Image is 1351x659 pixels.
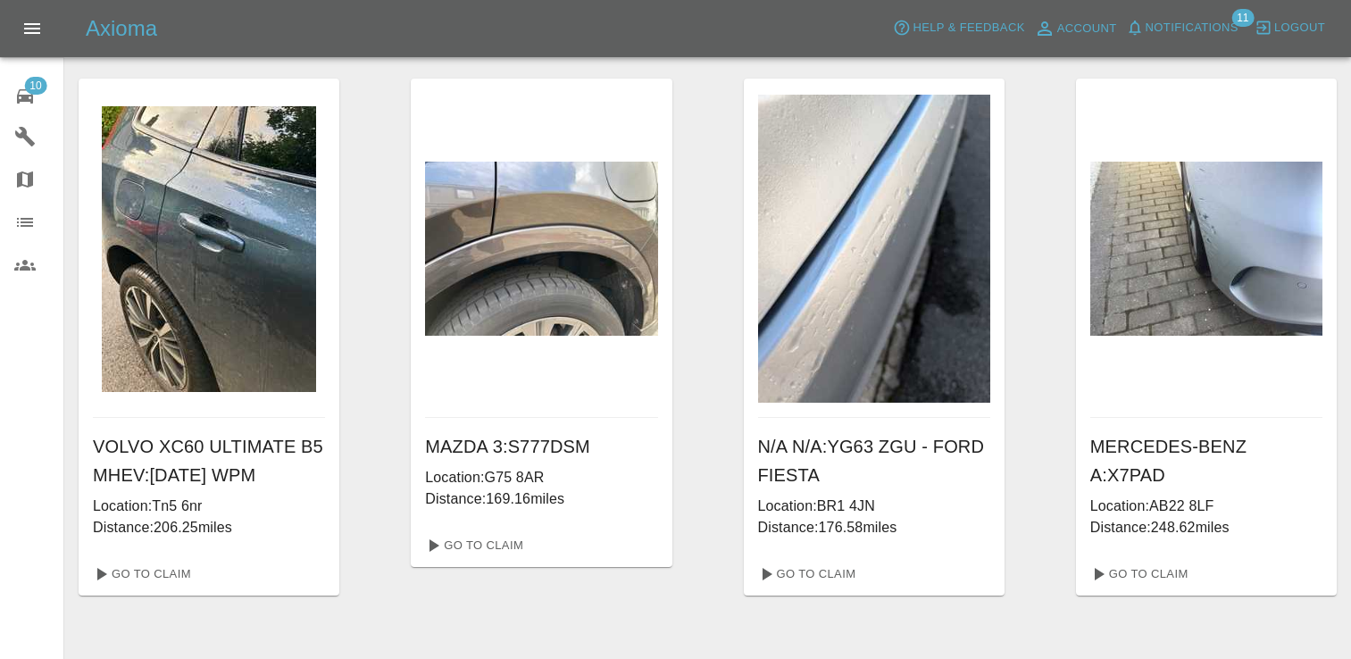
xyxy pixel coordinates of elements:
[425,467,657,488] p: Location: G75 8AR
[93,517,325,538] p: Distance: 206.25 miles
[1250,14,1330,42] button: Logout
[758,496,990,517] p: Location: BR1 4JN
[24,77,46,95] span: 10
[1057,19,1117,39] span: Account
[1030,14,1122,43] a: Account
[1090,432,1322,489] h6: MERCEDES-BENZ A : X7PAD
[751,560,861,588] a: Go To Claim
[425,488,657,510] p: Distance: 169.16 miles
[1083,560,1193,588] a: Go To Claim
[913,18,1024,38] span: Help & Feedback
[11,7,54,50] button: Open drawer
[1090,517,1322,538] p: Distance: 248.62 miles
[1122,14,1243,42] button: Notifications
[93,496,325,517] p: Location: Tn5 6nr
[888,14,1029,42] button: Help & Feedback
[758,517,990,538] p: Distance: 176.58 miles
[1090,496,1322,517] p: Location: AB22 8LF
[93,432,325,489] h6: VOLVO XC60 ULTIMATE B5 MHEV : [DATE] WPM
[86,14,157,43] h5: Axioma
[86,560,196,588] a: Go To Claim
[1231,9,1254,27] span: 11
[425,432,657,461] h6: MAZDA 3 : S777DSM
[758,432,990,489] h6: N/A N/A : YG63 ZGU - FORD FIESTA
[418,531,528,560] a: Go To Claim
[1274,18,1325,38] span: Logout
[1146,18,1238,38] span: Notifications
